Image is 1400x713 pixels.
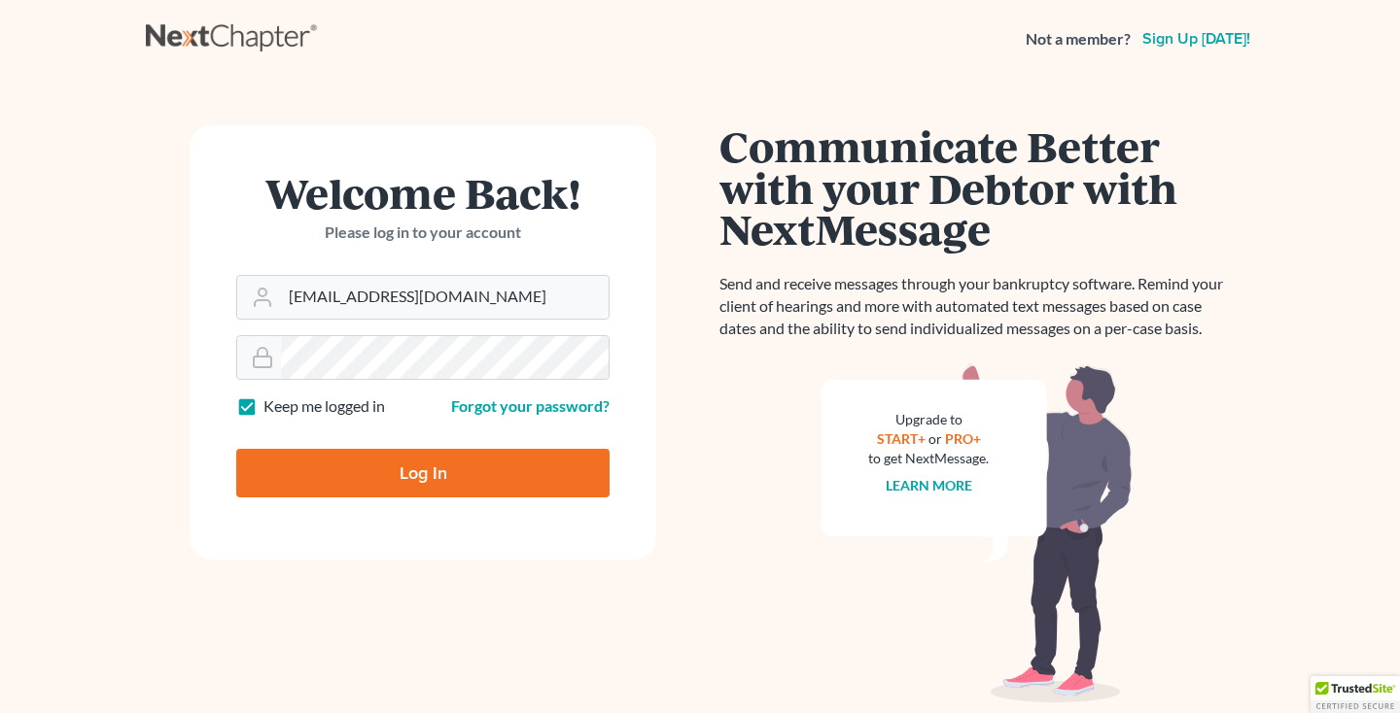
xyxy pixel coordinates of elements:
span: or [928,430,942,447]
label: Keep me logged in [263,395,385,418]
p: Send and receive messages through your bankruptcy software. Remind your client of hearings and mo... [719,273,1235,340]
div: to get NextMessage. [868,449,989,468]
a: START+ [877,430,926,447]
input: Email Address [281,276,609,319]
a: Forgot your password? [451,396,610,415]
div: TrustedSite Certified [1311,676,1400,713]
strong: Not a member? [1026,28,1131,51]
a: Learn more [886,477,972,493]
p: Please log in to your account [236,221,610,244]
a: PRO+ [945,430,981,447]
a: Sign up [DATE]! [1138,31,1254,47]
h1: Welcome Back! [236,172,610,214]
div: Upgrade to [868,410,989,429]
input: Log In [236,449,610,497]
h1: Communicate Better with your Debtor with NextMessage [719,125,1235,250]
img: nextmessage_bg-59042aed3d76b12b5cd301f8e5b87938c9018125f34e5fa2b7a6b67550977c72.svg [822,363,1133,703]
